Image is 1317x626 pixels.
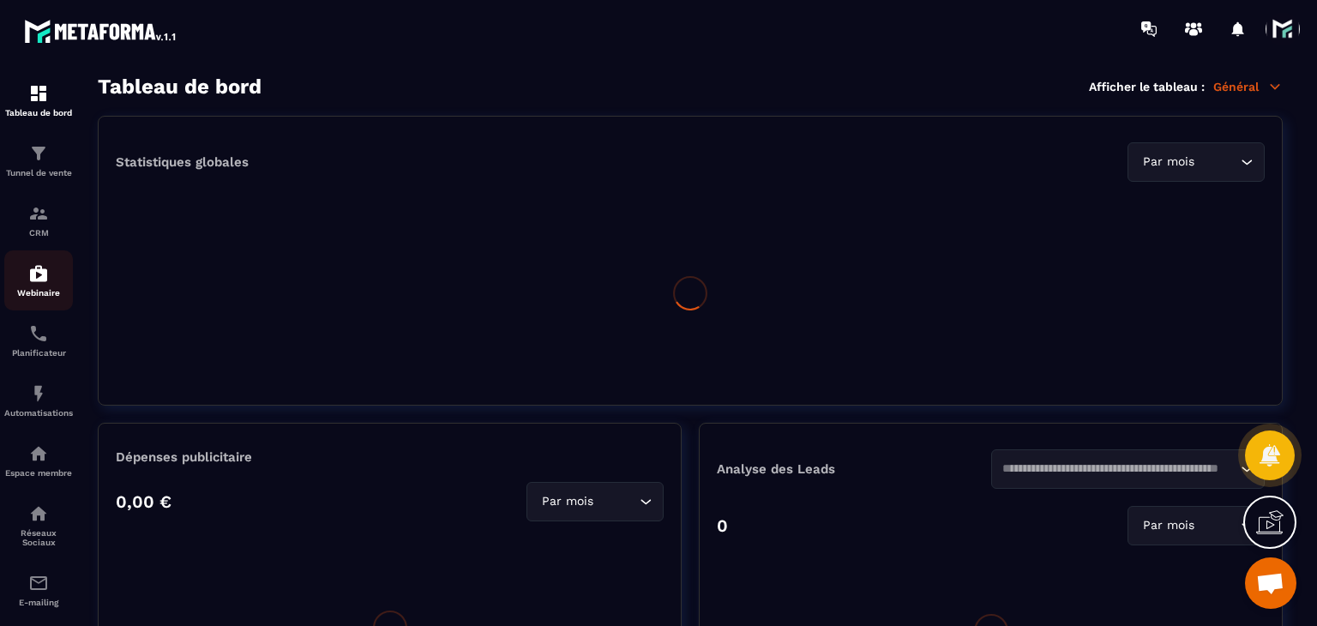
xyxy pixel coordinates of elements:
img: social-network [28,503,49,524]
p: Tunnel de vente [4,168,73,178]
img: formation [28,83,49,104]
a: formationformationCRM [4,190,73,250]
p: CRM [4,228,73,238]
div: Search for option [1128,506,1265,545]
a: automationsautomationsAutomatisations [4,370,73,430]
a: social-networksocial-networkRéseaux Sociaux [4,491,73,560]
p: Automatisations [4,408,73,418]
input: Search for option [597,492,635,511]
input: Search for option [1002,460,1237,479]
a: automationsautomationsEspace membre [4,430,73,491]
a: emailemailE-mailing [4,560,73,620]
p: Général [1213,79,1283,94]
input: Search for option [1198,153,1236,172]
p: Réseaux Sociaux [4,528,73,547]
p: Webinaire [4,288,73,298]
a: Ouvrir le chat [1245,557,1296,609]
a: automationsautomationsWebinaire [4,250,73,310]
a: formationformationTableau de bord [4,70,73,130]
p: Espace membre [4,468,73,478]
img: automations [28,443,49,464]
img: email [28,573,49,593]
p: Statistiques globales [116,154,249,170]
span: Par mois [538,492,597,511]
img: scheduler [28,323,49,344]
p: Dépenses publicitaire [116,449,664,465]
a: formationformationTunnel de vente [4,130,73,190]
span: Par mois [1139,516,1198,535]
input: Search for option [1198,516,1236,535]
div: Search for option [991,449,1266,489]
h3: Tableau de bord [98,75,262,99]
a: schedulerschedulerPlanificateur [4,310,73,370]
p: Tableau de bord [4,108,73,117]
span: Par mois [1139,153,1198,172]
p: Afficher le tableau : [1089,80,1205,93]
img: automations [28,383,49,404]
p: 0,00 € [116,491,171,512]
div: Search for option [1128,142,1265,182]
p: Analyse des Leads [717,461,991,477]
div: Search for option [526,482,664,521]
img: logo [24,15,178,46]
p: E-mailing [4,598,73,607]
img: formation [28,143,49,164]
img: automations [28,263,49,284]
p: Planificateur [4,348,73,358]
img: formation [28,203,49,224]
p: 0 [717,515,728,536]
